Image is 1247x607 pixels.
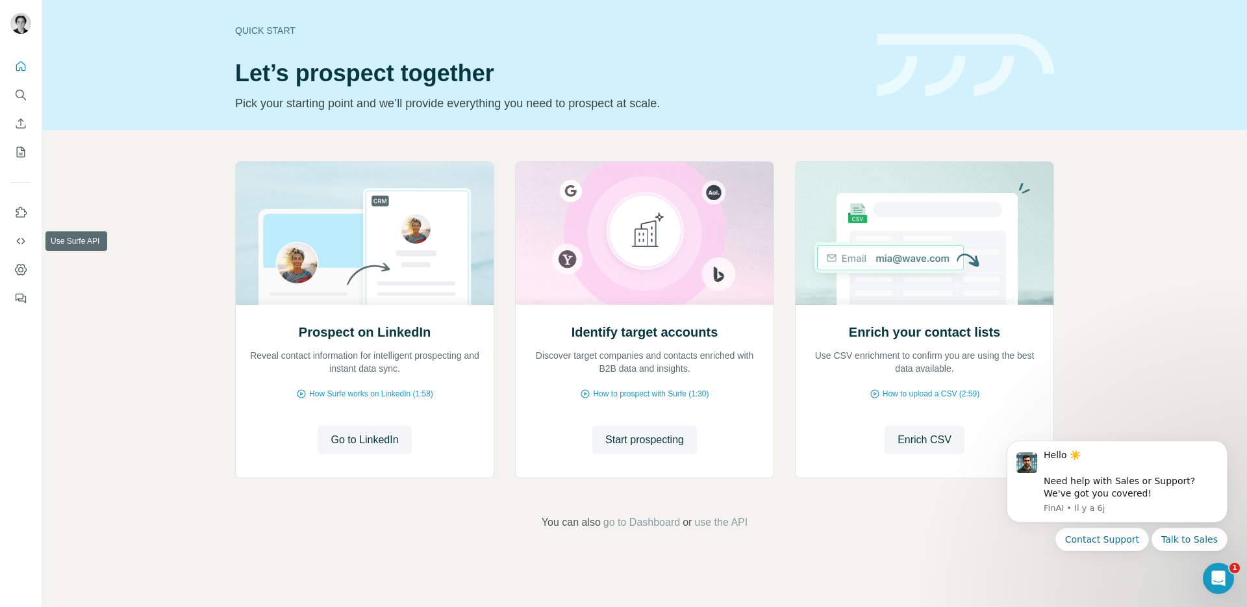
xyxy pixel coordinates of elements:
[10,83,31,107] button: Search
[10,229,31,253] button: Use Surfe API
[605,432,684,448] span: Start prospecting
[299,323,431,341] h2: Prospect on LinkedIn
[10,258,31,281] button: Dashboard
[309,388,433,400] span: How Surfe works on LinkedIn (1:58)
[10,287,31,310] button: Feedback
[235,94,861,112] p: Pick your starting point and we’ll provide everything you need to prospect at scale.
[10,13,31,34] img: Avatar
[694,515,748,530] button: use the API
[10,201,31,224] button: Use Surfe on LinkedIn
[10,112,31,135] button: Enrich CSV
[1203,563,1234,594] iframe: Intercom live chat
[683,515,692,530] span: or
[529,349,761,375] p: Discover target companies and contacts enriched with B2B data and insights.
[572,323,718,341] h2: Identify target accounts
[542,515,601,530] span: You can also
[592,426,697,454] button: Start prospecting
[987,424,1247,601] iframe: Intercom notifications message
[883,388,979,400] span: How to upload a CSV (2:59)
[809,349,1040,375] p: Use CSV enrichment to confirm you are using the best data available.
[898,432,951,448] span: Enrich CSV
[515,162,774,305] img: Identify target accounts
[885,426,964,454] button: Enrich CSV
[235,24,861,37] div: Quick start
[10,55,31,78] button: Quick start
[1229,563,1240,573] span: 1
[593,388,709,400] span: How to prospect with Surfe (1:30)
[877,34,1054,97] img: banner
[795,162,1054,305] img: Enrich your contact lists
[849,323,1000,341] h2: Enrich your contact lists
[603,515,680,530] button: go to Dashboard
[318,426,411,454] button: Go to LinkedIn
[249,349,481,375] p: Reveal contact information for intelligent prospecting and instant data sync.
[235,60,861,86] h1: Let’s prospect together
[331,432,398,448] span: Go to LinkedIn
[235,162,494,305] img: Prospect on LinkedIn
[10,140,31,164] button: My lists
